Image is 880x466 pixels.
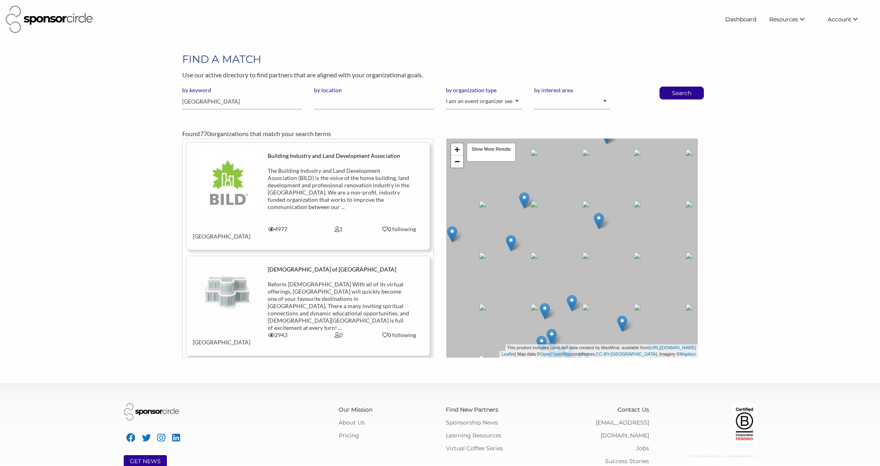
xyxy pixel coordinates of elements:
div: [GEOGRAPHIC_DATA] [187,226,248,240]
li: Account [821,12,874,27]
div: 0 [308,331,369,339]
div: The Building Industry and Land Development Association (BILD) is the voice of the home building, ... [268,167,409,211]
div: 0 following [375,226,424,233]
a: Zoom in [451,143,463,155]
span: 770 [200,130,211,137]
img: Certified Corporation Pending Logo [732,403,757,443]
li: Resources [763,12,821,27]
div: Reform [DEMOGRAPHIC_DATA] With all of its virtual offerings, [GEOGRAPHIC_DATA] will quickly becom... [268,281,409,331]
div: | Map data © contributors, , Imagery © [499,351,698,358]
button: Search [668,87,695,99]
a: Zoom out [451,155,463,168]
div: [DEMOGRAPHIC_DATA] of [GEOGRAPHIC_DATA] [268,266,409,273]
a: [EMAIL_ADDRESS][DOMAIN_NAME] [596,419,649,439]
div: This product includes GeoLite2 data created by MaxMind, available from [506,344,698,351]
div: 1 [308,226,369,233]
a: Sponsorship News [446,419,498,426]
a: Mapbox [680,352,696,356]
span: Account [828,16,851,23]
label: by organization type [446,87,522,94]
img: Sponsor Circle Logo [6,6,93,33]
div: Building Industry and Land Development Association [268,152,409,159]
a: Success Stories [605,458,649,465]
img: default-organization-4fdee24bb0ebdcd9a8bd3543b463d17d406385c64bda087773524a9d220b04f4.png [193,266,262,317]
a: Our Mission [339,406,372,413]
label: by location [314,87,434,94]
label: by keyword [182,87,302,94]
p: Use our active directory to find partners that are aligned with your organizational goals. [182,70,697,80]
span: C: U: [751,454,757,458]
a: [URL][DOMAIN_NAME] [649,345,696,350]
span: Resources [769,16,798,23]
img: lwu5vhfychc1b4a1dpsu [197,152,258,213]
div: 4977 [248,226,308,233]
a: Virtual Coffee Series [446,445,503,452]
a: GET NEWS [130,458,161,465]
a: About Us [339,419,365,426]
a: Learning Resources [446,432,501,439]
a: Find New Partners [446,406,498,413]
a: Dashboard [719,12,763,27]
div: 0 following [375,331,424,339]
a: OpenStreetMap [540,352,572,356]
div: Found organizations that match your search terms [182,129,697,139]
a: Pricing [339,432,359,439]
div: © 2025 Sponsor Circle - All Rights Reserved [661,450,757,463]
div: 2943 [248,331,308,339]
a: Leaflet [501,352,515,356]
input: Please enter one or more keywords [182,94,302,110]
a: CC-BY-[GEOGRAPHIC_DATA] [596,352,657,356]
a: Jobs [636,445,649,452]
h1: FIND A MATCH [182,52,697,66]
div: [GEOGRAPHIC_DATA] [187,331,248,346]
img: Sponsor Circle Logo [124,403,179,420]
label: by interest area [534,87,610,94]
a: Building Industry and Land Development Association The Building Industry and Land Development Ass... [193,152,423,240]
a: [DEMOGRAPHIC_DATA] of [GEOGRAPHIC_DATA] Reform [DEMOGRAPHIC_DATA] With all of its virtual offerin... [193,266,423,346]
div: Show More Results [466,143,516,162]
a: Contact Us [618,406,649,413]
